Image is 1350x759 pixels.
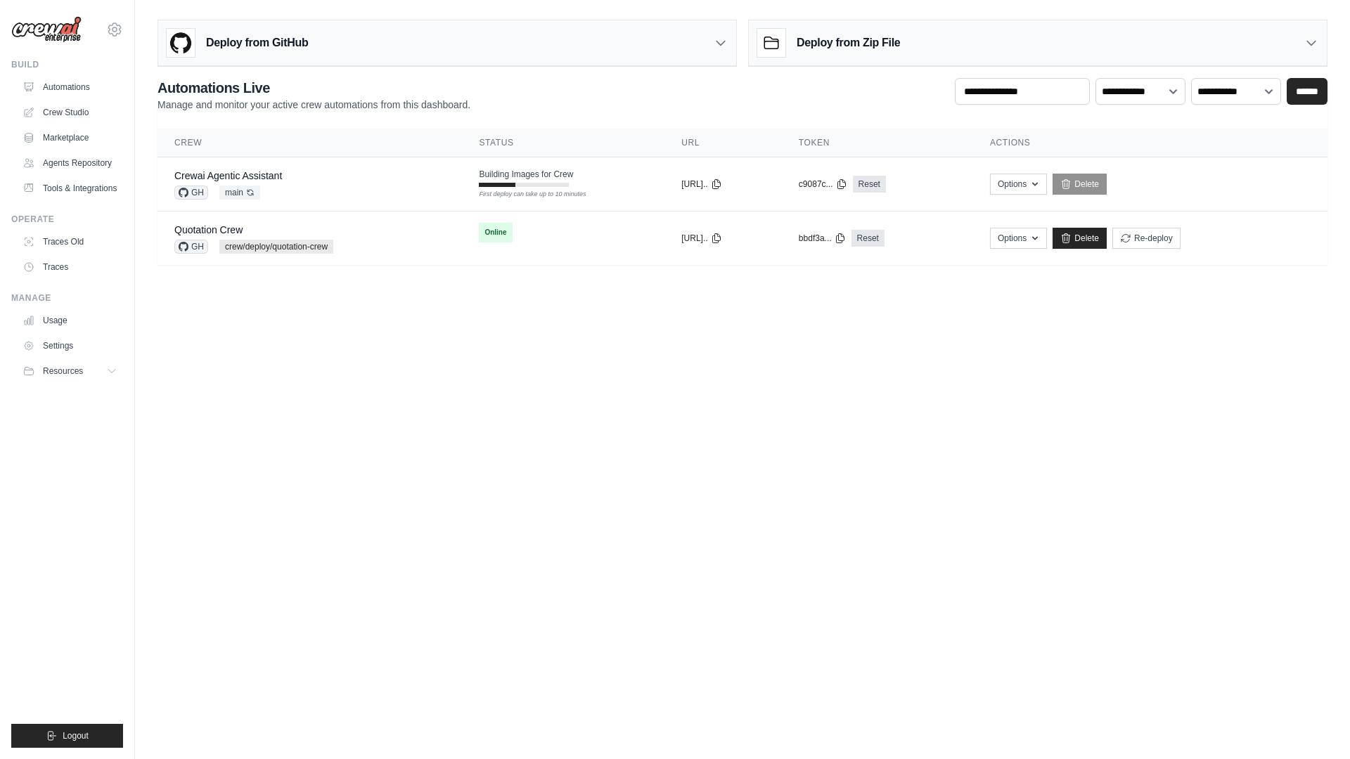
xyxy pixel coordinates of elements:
button: Re-deploy [1112,228,1181,249]
p: Manage and monitor your active crew automations from this dashboard. [157,98,470,112]
button: Options [990,228,1047,249]
a: Delete [1053,228,1107,249]
button: bbdf3a... [799,233,846,244]
th: Token [782,129,973,157]
a: Agents Repository [17,152,123,174]
button: Resources [17,360,123,382]
th: URL [664,129,782,157]
a: Reset [853,176,886,193]
span: Logout [63,730,89,741]
a: Crewai Agentic Assistant [174,170,282,181]
span: Resources [43,365,83,377]
th: Crew [157,129,462,157]
a: Traces Old [17,231,123,253]
button: Options [990,174,1047,195]
h3: Deploy from Zip File [797,34,900,51]
h3: Deploy from GitHub [206,34,308,51]
th: Actions [973,129,1327,157]
a: Reset [851,230,885,247]
span: main [219,186,260,200]
a: Quotation Crew [174,224,243,235]
button: Logout [11,724,123,748]
span: Online [479,223,512,242]
a: Traces [17,256,123,278]
span: Building Images for Crew [479,169,573,180]
div: Manage [11,292,123,304]
img: Logo [11,16,82,43]
a: Crew Studio [17,101,123,124]
a: Tools & Integrations [17,177,123,200]
th: Status [462,129,664,157]
h2: Automations Live [157,78,470,98]
span: GH [174,240,208,254]
span: GH [174,186,208,200]
img: GitHub Logo [167,29,195,57]
button: c9087c... [799,179,847,190]
div: First deploy can take up to 10 minutes [479,190,569,200]
a: Delete [1053,174,1107,195]
div: Operate [11,214,123,225]
div: Build [11,59,123,70]
span: crew/deploy/quotation-crew [219,240,333,254]
a: Usage [17,309,123,332]
a: Settings [17,335,123,357]
a: Automations [17,76,123,98]
a: Marketplace [17,126,123,149]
